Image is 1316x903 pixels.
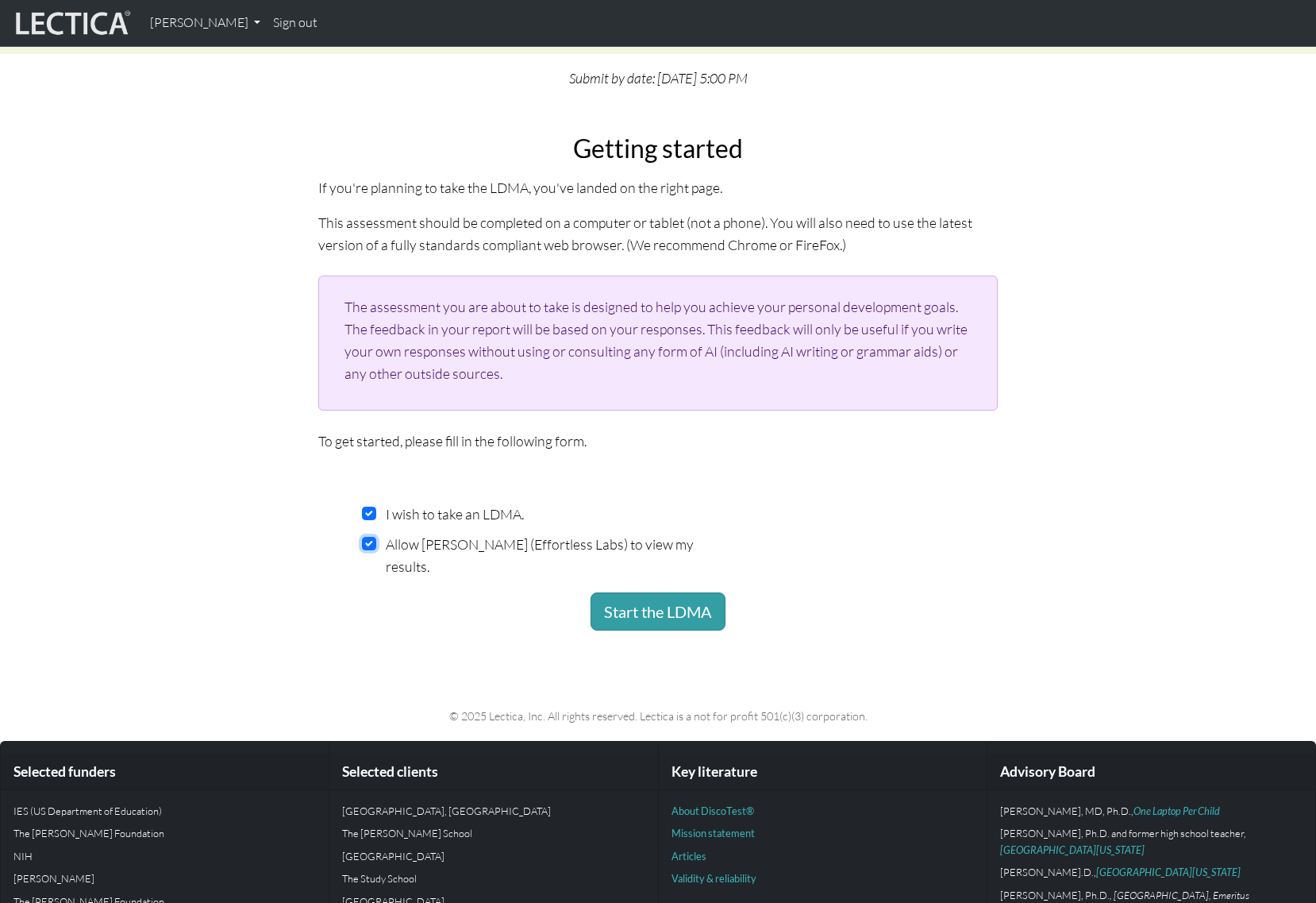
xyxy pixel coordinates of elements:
label: Allow [PERSON_NAME] (Effortless Labs) to view my results. [386,533,699,577]
div: Key literature [659,754,987,790]
a: Validity & reliability [671,872,756,885]
label: I wish to take an LDMA. [386,503,524,525]
p: © 2025 Lectica, Inc. All rights reserved. Lectica is a not for profit 501(c)(3) corporation. [144,707,1172,725]
p: [PERSON_NAME], Ph.D. and former high school teacher, [1000,825,1303,858]
p: The [PERSON_NAME] School [342,825,645,841]
a: Sign out [267,6,324,40]
a: Articles [671,850,706,862]
button: Start the LDMA [591,592,725,631]
p: [PERSON_NAME].D., [1000,864,1303,880]
p: To get started, please fill in the following form. [318,430,998,452]
a: [GEOGRAPHIC_DATA][US_STATE] [1000,843,1145,856]
p: The assessment you are about to take is designed to help you achieve your personal development go... [344,295,975,385]
a: Mission statement [671,827,755,839]
div: Selected clients [329,754,657,790]
h2: Getting started [318,133,998,164]
a: [GEOGRAPHIC_DATA][US_STATE] [1096,866,1241,878]
p: [PERSON_NAME], Ph.D. [1000,887,1303,903]
p: The [PERSON_NAME] Foundation [13,825,316,841]
p: [GEOGRAPHIC_DATA], [GEOGRAPHIC_DATA] [342,803,645,819]
img: lecticalive [12,8,131,38]
p: This assessment should be completed on a computer or tablet (not a phone). You will also need to ... [318,211,998,256]
p: The Study School [342,870,645,886]
em: , [GEOGRAPHIC_DATA], Emeritus [1110,889,1249,901]
a: [PERSON_NAME] [144,6,267,40]
a: About DiscoTest® [671,805,754,817]
p: [PERSON_NAME] [13,870,316,886]
p: [GEOGRAPHIC_DATA] [342,848,645,864]
p: If you're planning to take the LDMA, you've landed on the right page. [318,176,998,199]
div: Advisory Board [987,754,1315,790]
p: IES (US Department of Education) [13,803,316,819]
p: NIH [13,848,316,864]
p: [PERSON_NAME], MD, Ph.D., [1000,803,1303,819]
a: One Laptop Per Child [1133,805,1220,817]
div: Selected funders [1,754,329,790]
